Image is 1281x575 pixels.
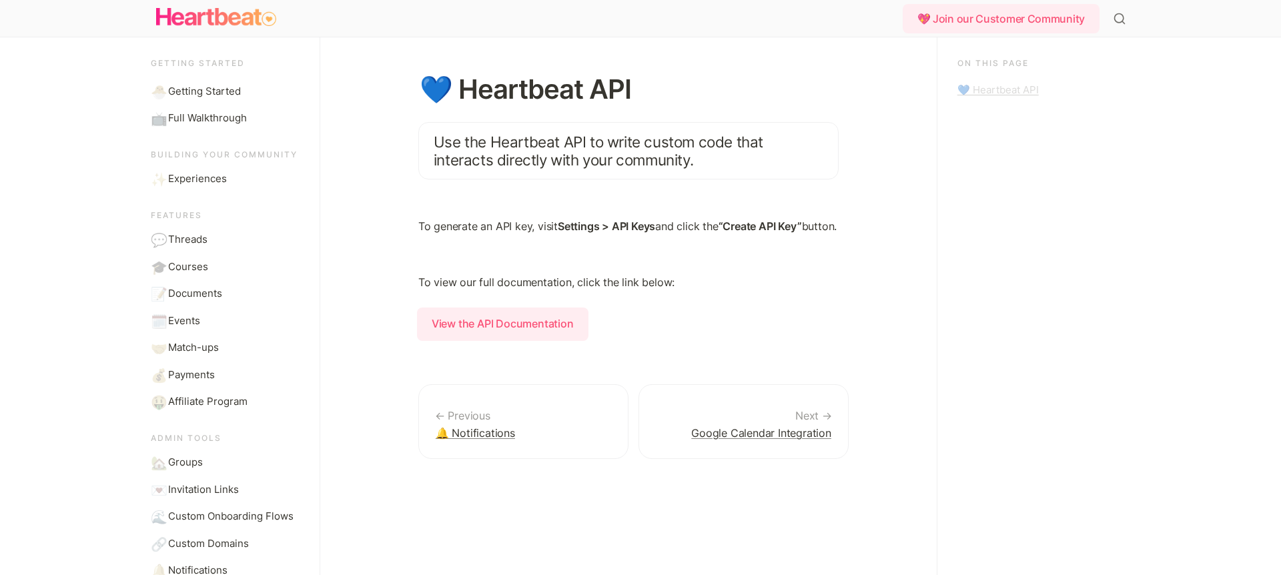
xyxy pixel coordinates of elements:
strong: View the API Documentation [417,308,588,341]
a: View the API Documentation [418,317,587,330]
span: 🐣 [151,84,164,97]
span: Affiliate Program [168,394,248,410]
span: 📝 [151,286,164,300]
strong: “Create API Key” [719,219,802,233]
a: 🗓️Events [145,308,310,334]
strong: Settings > API Keys [558,219,655,233]
a: 🤝Match-ups [145,335,310,361]
span: Admin Tools [151,433,222,443]
span: Match-ups [168,340,219,356]
a: ✨Experiences [145,166,310,192]
p: To view our full documentation, click the link below: [418,274,839,296]
a: 🌊Custom Onboarding Flows [145,504,310,530]
span: 💰 [151,368,164,381]
span: On this page [957,58,1029,68]
span: Building your community [151,149,298,159]
span: 💌 [151,482,164,496]
p: To generate an API key, visit and click the button. [418,218,839,239]
a: 🤑Affiliate Program [145,389,310,415]
a: 🔔 Notifications [418,384,628,460]
span: Documents [168,286,222,302]
span: Custom Domains [168,536,249,552]
span: Groups [168,455,203,470]
a: 💰Payments [145,362,310,388]
span: Features [151,210,202,220]
span: 📺 [151,111,164,124]
span: Threads [168,232,207,247]
img: Logo [156,4,276,31]
span: 🔗 [151,536,164,550]
a: 📺Full Walkthrough [145,105,310,131]
span: 💬 [151,232,164,245]
a: 💙 Heartbeat API [957,82,1121,98]
a: 💌Invitation Links [145,477,310,503]
a: 🎓Courses [145,254,310,280]
a: 🔗Custom Domains [145,531,310,557]
span: Getting started [151,58,245,68]
div: 💖 Join our Customer Community [903,4,1100,33]
span: 🤝 [151,340,164,354]
span: 🎓 [151,259,164,273]
span: Full Walkthrough [168,111,247,126]
a: Google Calendar Integration [638,384,849,460]
span: 🗓️ [151,314,164,327]
span: Use the Heartbeat API to write custom code that interacts directly with your community. [434,133,767,169]
span: Custom Onboarding Flows [168,509,294,524]
a: 📝Documents [145,281,310,307]
a: 🏡Groups [145,450,310,476]
span: ✨ [151,171,164,185]
span: 🤑 [151,394,164,408]
h1: 💙 Heartbeat API [418,74,839,105]
span: 🌊 [151,509,164,522]
a: 💬Threads [145,227,310,253]
span: 🏡 [151,455,164,468]
span: Payments [168,368,215,383]
span: Getting Started [168,84,241,99]
span: Events [168,314,200,329]
span: Courses [168,259,208,275]
a: 💖 Join our Customer Community [903,4,1105,33]
a: 🐣Getting Started [145,79,310,105]
span: Experiences [168,171,227,187]
span: Invitation Links [168,482,239,498]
